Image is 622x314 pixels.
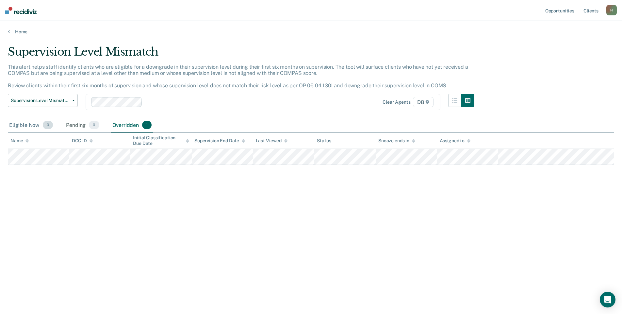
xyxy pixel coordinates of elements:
a: Home [8,29,614,35]
div: Open Intercom Messenger [600,292,615,307]
div: Supervision Level Mismatch [8,45,474,64]
div: Name [10,138,29,144]
span: D8 [413,97,434,107]
p: This alert helps staff identify clients who are eligible for a downgrade in their supervision lev... [8,64,468,89]
div: Status [317,138,331,144]
div: Last Viewed [256,138,287,144]
div: DOC ID [72,138,93,144]
div: Assigned to [440,138,470,144]
button: H [606,5,617,15]
div: Pending0 [65,118,100,132]
span: 0 [43,121,53,129]
div: Eligible Now0 [8,118,54,132]
div: Initial Classification Due Date [133,135,189,146]
span: 1 [142,121,152,129]
div: Overridden1 [111,118,153,132]
img: Recidiviz [5,7,37,14]
div: Clear agents [383,99,410,105]
div: Supervision End Date [194,138,245,144]
div: Snooze ends in [378,138,415,144]
span: 0 [89,121,99,129]
button: Supervision Level Mismatch [8,94,78,107]
span: Supervision Level Mismatch [11,98,70,103]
